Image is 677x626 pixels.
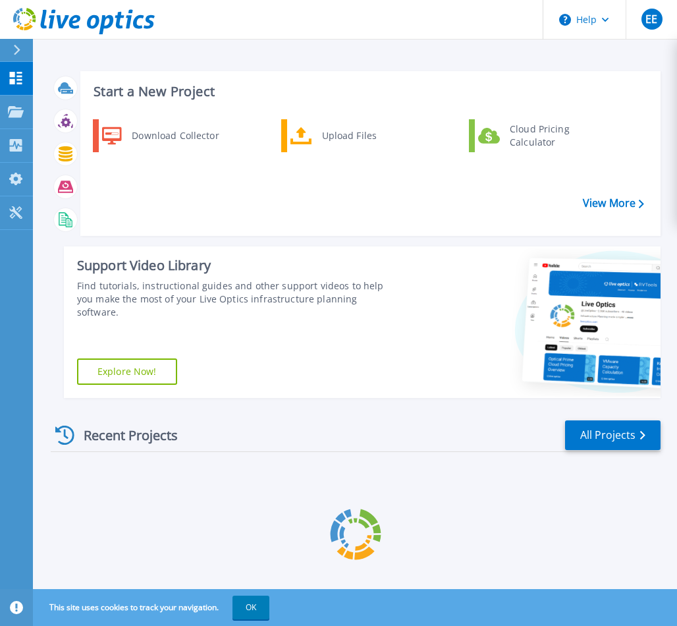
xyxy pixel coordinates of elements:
[565,420,661,450] a: All Projects
[93,119,228,152] a: Download Collector
[645,14,657,24] span: EE
[469,119,604,152] a: Cloud Pricing Calculator
[94,84,643,99] h3: Start a New Project
[503,123,601,149] div: Cloud Pricing Calculator
[232,596,269,619] button: OK
[281,119,416,152] a: Upload Files
[315,123,413,149] div: Upload Files
[51,419,196,451] div: Recent Projects
[36,596,269,619] span: This site uses cookies to track your navigation.
[77,257,385,274] div: Support Video Library
[125,123,225,149] div: Download Collector
[77,279,385,319] div: Find tutorials, instructional guides and other support videos to help you make the most of your L...
[77,358,177,385] a: Explore Now!
[583,197,644,210] a: View More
